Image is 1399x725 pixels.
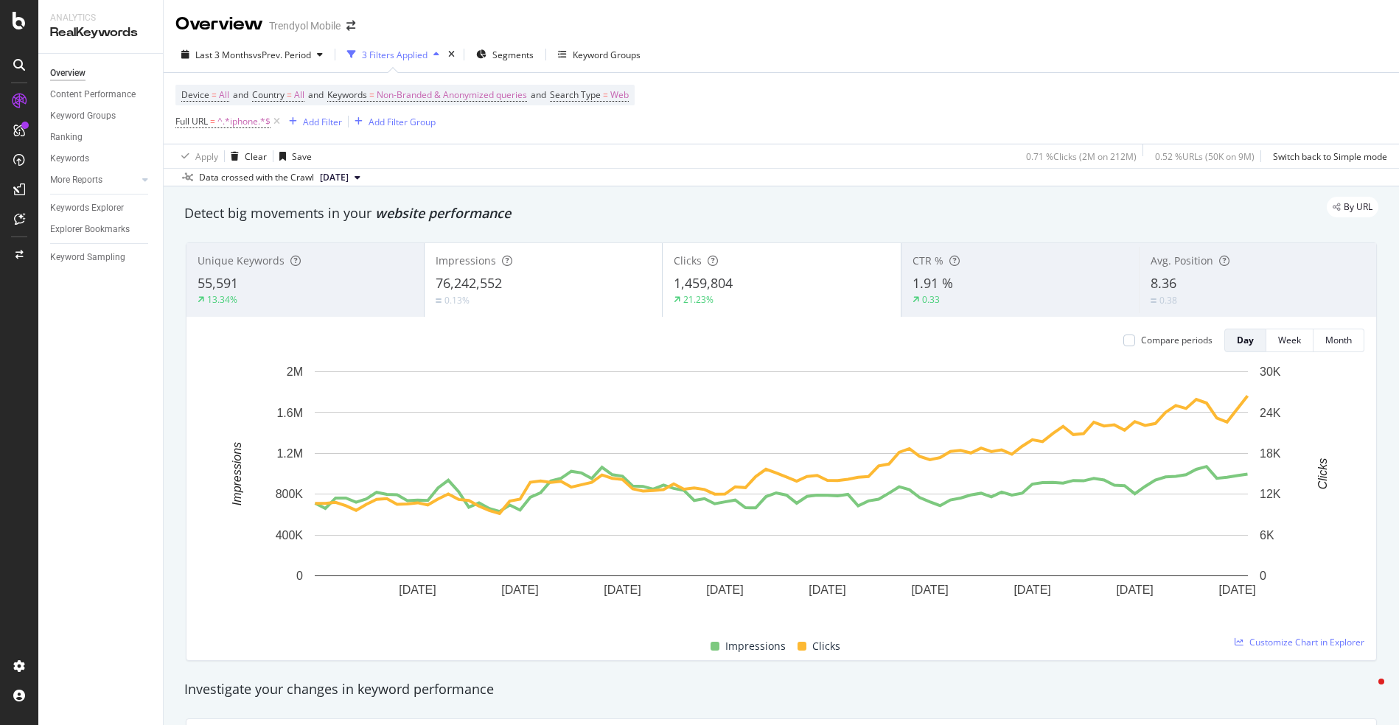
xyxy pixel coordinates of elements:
[287,88,292,101] span: =
[362,49,428,61] div: 3 Filters Applied
[296,570,303,582] text: 0
[212,88,217,101] span: =
[294,85,304,105] span: All
[1344,203,1372,211] span: By URL
[195,150,218,163] div: Apply
[610,85,629,105] span: Web
[175,115,208,127] span: Full URL
[436,253,496,267] span: Impressions
[50,250,125,265] div: Keyword Sampling
[674,274,733,292] span: 1,459,804
[50,130,83,145] div: Ranking
[314,169,366,186] button: [DATE]
[1260,488,1281,500] text: 12K
[1026,150,1137,163] div: 0.71 % Clicks ( 2M on 212M )
[233,88,248,101] span: and
[1116,584,1153,596] text: [DATE]
[349,113,436,130] button: Add Filter Group
[1325,334,1352,346] div: Month
[303,116,342,128] div: Add Filter
[725,637,786,655] span: Impressions
[1218,584,1255,596] text: [DATE]
[436,298,442,303] img: Equal
[1159,294,1177,307] div: 0.38
[287,365,303,378] text: 2M
[50,172,102,188] div: More Reports
[377,85,527,105] span: Non-Branded & Anonymized queries
[50,222,130,237] div: Explorer Bookmarks
[50,108,153,124] a: Keyword Groups
[603,88,608,101] span: =
[346,21,355,31] div: arrow-right-arrow-left
[444,294,470,307] div: 0.13%
[369,116,436,128] div: Add Filter Group
[922,293,940,306] div: 0.33
[1014,584,1050,596] text: [DATE]
[1260,570,1266,582] text: 0
[1316,458,1329,490] text: Clicks
[269,18,341,33] div: Trendyol Mobile
[50,12,151,24] div: Analytics
[1327,197,1378,217] div: legacy label
[175,12,263,37] div: Overview
[1151,298,1156,303] img: Equal
[225,144,267,168] button: Clear
[552,43,646,66] button: Keyword Groups
[327,88,367,101] span: Keywords
[436,274,502,292] span: 76,242,552
[207,293,237,306] div: 13.34%
[1313,329,1364,352] button: Month
[50,66,153,81] a: Overview
[1155,150,1255,163] div: 0.52 % URLs ( 50K on 9M )
[283,113,342,130] button: Add Filter
[195,49,253,61] span: Last 3 Months
[1267,144,1387,168] button: Switch back to Simple mode
[1151,274,1176,292] span: 8.36
[50,172,138,188] a: More Reports
[1249,636,1364,648] span: Customize Chart in Explorer
[1260,365,1281,378] text: 30K
[219,85,229,105] span: All
[809,584,845,596] text: [DATE]
[245,150,267,163] div: Clear
[369,88,374,101] span: =
[470,43,540,66] button: Segments
[253,49,311,61] span: vs Prev. Period
[184,680,1378,699] div: Investigate your changes in keyword performance
[1235,636,1364,648] a: Customize Chart in Explorer
[550,88,601,101] span: Search Type
[50,151,89,167] div: Keywords
[1224,329,1266,352] button: Day
[1266,329,1313,352] button: Week
[706,584,743,596] text: [DATE]
[217,111,271,132] span: ^.*iphone.*$
[198,364,1365,620] svg: A chart.
[913,274,953,292] span: 1.91 %
[50,87,153,102] a: Content Performance
[1260,529,1274,542] text: 6K
[50,200,153,216] a: Keywords Explorer
[50,108,116,124] div: Keyword Groups
[273,144,312,168] button: Save
[1260,447,1281,460] text: 18K
[1237,334,1254,346] div: Day
[320,171,349,184] span: 2025 Aug. 17th
[604,584,641,596] text: [DATE]
[1151,253,1213,267] span: Avg. Position
[175,43,329,66] button: Last 3 MonthsvsPrev. Period
[210,115,215,127] span: =
[573,49,641,61] div: Keyword Groups
[445,47,458,62] div: times
[276,447,303,460] text: 1.2M
[50,130,153,145] a: Ranking
[1260,406,1281,418] text: 24K
[198,253,285,267] span: Unique Keywords
[1141,334,1213,346] div: Compare periods
[50,24,151,41] div: RealKeywords
[399,584,436,596] text: [DATE]
[911,584,948,596] text: [DATE]
[492,49,534,61] span: Segments
[292,150,312,163] div: Save
[308,88,324,101] span: and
